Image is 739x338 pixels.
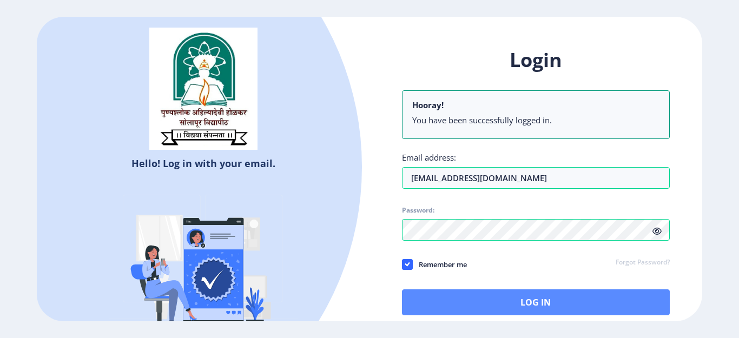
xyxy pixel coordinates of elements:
b: Hooray! [412,100,444,110]
a: Forgot Password? [616,258,670,268]
input: Email address [402,167,670,189]
li: You have been successfully logged in. [412,115,659,125]
button: Log In [402,289,670,315]
label: Password: [402,206,434,215]
h1: Login [402,47,670,73]
span: Remember me [413,258,467,271]
img: sulogo.png [149,28,258,150]
iframe: Chat [693,289,731,330]
label: Email address: [402,152,456,163]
